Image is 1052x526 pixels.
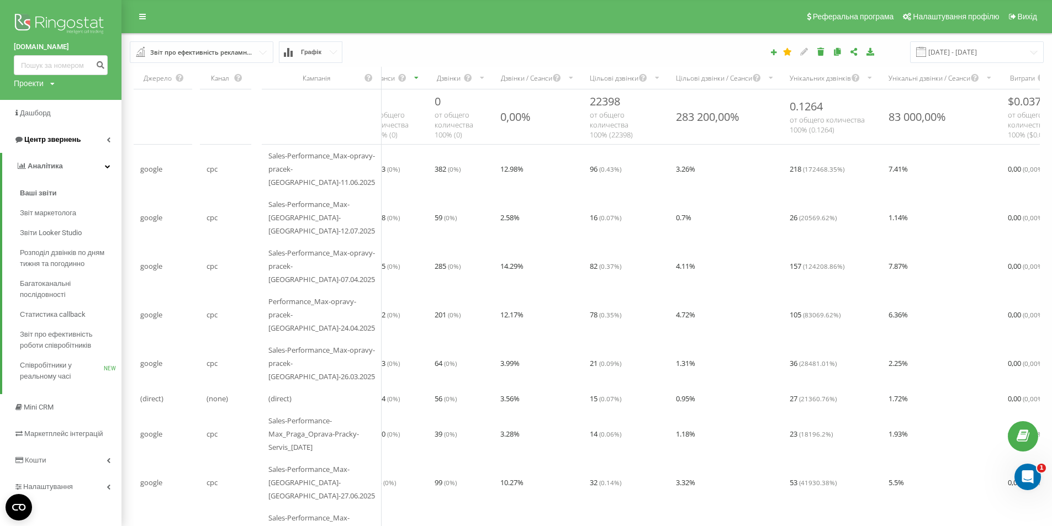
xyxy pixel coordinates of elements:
[20,227,82,238] span: Звіти Looker Studio
[207,211,218,224] span: cpc
[889,427,908,440] span: 1.93 %
[599,359,621,368] span: ( 0.09 %)
[20,329,116,351] span: Звіт про ефективність роботи співробітників
[444,429,457,438] span: ( 0 %)
[20,355,121,386] a: Співробітники у реальному часіNEW
[1008,211,1045,224] span: 0,00
[20,278,116,300] span: Багатоканальні послідовності
[500,308,524,321] span: 12.17 %
[370,73,397,83] div: Сеанси
[20,203,121,223] a: Звіт маркетолога
[783,47,792,55] i: Цей звіт буде завантажено першим при відкритті Аналітики. Ви можете призначити будь-який інший ва...
[590,476,621,489] span: 32
[387,213,400,222] span: ( 0 %)
[790,211,837,224] span: 26
[799,429,833,438] span: ( 18196.2 %)
[500,73,552,83] div: Дзвінки / Сеанси
[370,476,396,489] span: 964
[500,427,520,440] span: 3.28 %
[370,211,400,224] span: 2288
[6,494,32,520] button: Open CMP widget
[268,343,375,383] span: Sales-Performance_Max-opravy-pracek-[GEOGRAPHIC_DATA]-26.03.2025
[387,164,400,173] span: ( 0 %)
[889,73,970,83] div: Унікальні дзвінки / Сеанси
[790,115,865,135] span: от общего количества 100% ( 0.1264 )
[599,394,621,403] span: ( 0.07 %)
[435,162,461,176] span: 382
[590,110,633,140] span: от общего количества 100% ( 22398 )
[790,259,844,273] span: 157
[500,211,520,224] span: 2.58 %
[435,476,457,489] span: 99
[1008,73,1037,83] div: Витрати
[435,110,473,140] span: от общего количества 100% ( 0 )
[599,262,621,270] span: ( 0.37 %)
[599,310,621,319] span: ( 0.35 %)
[140,427,162,440] span: google
[790,162,844,176] span: 218
[268,246,375,286] span: Sales-Performance_Max-opravy-pracek-[GEOGRAPHIC_DATA]-07.04.2025
[20,243,121,274] a: Розподіл дзвінків по дням тижня та погодинно
[370,392,400,405] span: 1574
[1008,357,1045,370] span: 0,00
[435,94,441,109] span: 0
[799,478,837,487] span: ( 41930.38 %)
[1008,162,1045,176] span: 0,00
[268,149,375,189] span: Sales-Performance_Max-opravy-pracek-[GEOGRAPHIC_DATA]-11.06.2025
[799,394,837,403] span: ( 21360.76 %)
[435,259,461,273] span: 285
[676,211,691,224] span: 0.7 %
[140,211,162,224] span: google
[435,73,463,83] div: Дзвінки
[140,392,163,405] span: (direct)
[1014,464,1041,490] iframe: Intercom live chat
[20,183,121,203] a: Ваші звіти
[500,357,520,370] span: 3.99 %
[435,308,461,321] span: 201
[599,429,621,438] span: ( 0.06 %)
[1023,164,1045,173] span: ( 0,00 %)
[1023,394,1045,403] span: ( 0,00 %)
[800,47,809,55] i: Редагувати звіт
[14,78,44,89] div: Проекти
[448,164,461,173] span: ( 0 %)
[435,357,457,370] span: 64
[140,308,162,321] span: google
[590,427,621,440] span: 14
[676,427,695,440] span: 1.18 %
[799,359,837,368] span: ( 28481.01 %)
[599,478,621,487] span: ( 0.14 %)
[444,394,457,403] span: ( 0 %)
[140,162,162,176] span: google
[20,109,51,117] span: Дашборд
[590,73,638,83] div: Цільові дзвінки
[207,476,218,489] span: cpc
[1023,310,1045,319] span: ( 0,00 %)
[770,49,778,55] i: Створити звіт
[370,308,400,321] span: 1652
[24,135,81,144] span: Центр звернень
[207,427,218,440] span: cpc
[140,259,162,273] span: google
[790,357,837,370] span: 36
[435,392,457,405] span: 56
[676,308,695,321] span: 4.72 %
[20,247,116,269] span: Розподіл дзвінків по дням тижня та погодинно
[816,47,826,55] i: Видалити звіт
[207,308,218,321] span: cpc
[1008,259,1045,273] span: 0,00
[14,41,108,52] a: [DOMAIN_NAME]
[268,463,375,502] span: Sales-Performance_Max-[GEOGRAPHIC_DATA]-[GEOGRAPHIC_DATA]-27.06.2025
[889,392,908,405] span: 1.72 %
[268,73,364,83] div: Кампанія
[599,213,621,222] span: ( 0.07 %)
[500,109,531,124] div: 0,00%
[268,295,375,334] span: Performance_Max-opravy-pracek-[GEOGRAPHIC_DATA]-24.04.2025
[24,403,54,411] span: Mini CRM
[590,162,621,176] span: 96
[448,262,461,270] span: ( 0 %)
[790,476,837,489] span: 53
[444,359,457,368] span: ( 0 %)
[387,310,400,319] span: ( 0 %)
[207,392,228,405] span: (none)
